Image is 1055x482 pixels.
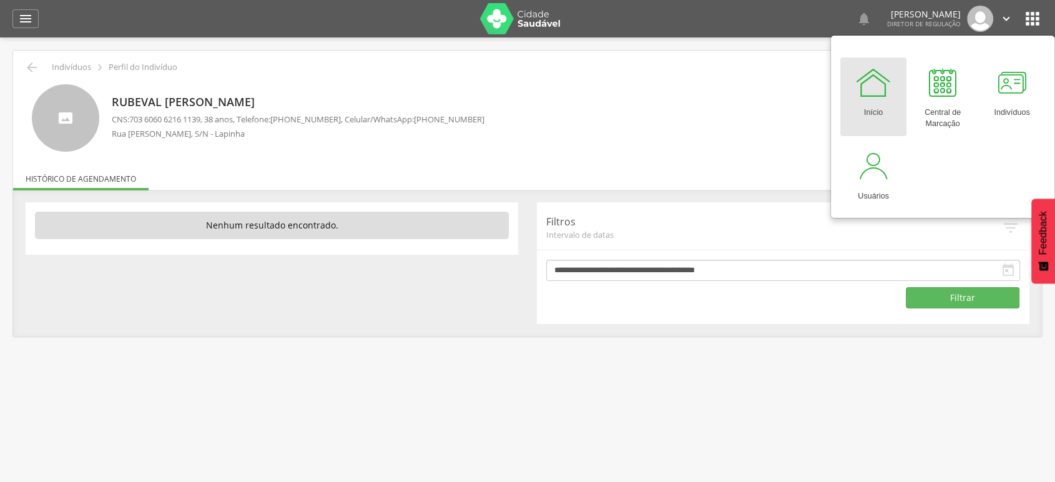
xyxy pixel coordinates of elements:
[93,61,107,74] i: 
[999,12,1013,26] i: 
[840,141,906,209] a: Usuários
[1038,211,1049,255] span: Feedback
[24,60,39,75] i: 
[129,114,200,125] span: 703 6060 6216 1139
[414,114,484,125] span: [PHONE_NUMBER]
[979,57,1045,136] a: Indivíduos
[856,11,871,26] i: 
[887,10,961,19] p: [PERSON_NAME]
[112,94,484,111] p: Rubeval [PERSON_NAME]
[18,11,33,26] i: 
[109,62,177,72] p: Perfil do Indivíduo
[906,287,1019,308] button: Filtrar
[546,215,1001,229] p: Filtros
[35,212,509,239] p: Nenhum resultado encontrado.
[910,57,976,136] a: Central de Marcação
[112,128,484,140] p: Rua [PERSON_NAME], S/N - Lapinha
[1023,9,1043,29] i: 
[1031,199,1055,283] button: Feedback - Mostrar pesquisa
[546,229,1001,240] span: Intervalo de datas
[887,19,961,28] span: Diretor de regulação
[1001,263,1016,278] i: 
[999,6,1013,32] a: 
[112,114,484,125] p: CNS: , 38 anos, Telefone: , Celular/WhatsApp:
[270,114,341,125] span: [PHONE_NUMBER]
[52,62,91,72] p: Indivíduos
[856,6,871,32] a: 
[12,9,39,28] a: 
[1001,219,1020,237] i: 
